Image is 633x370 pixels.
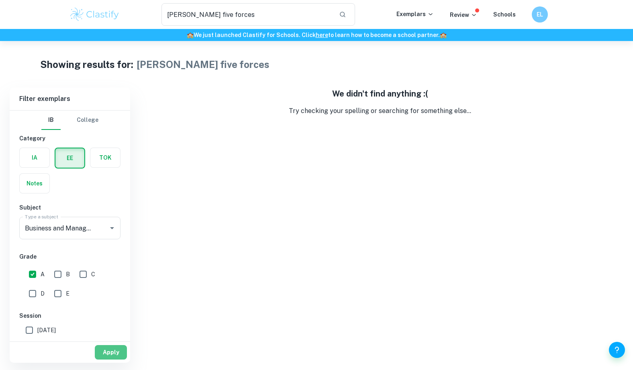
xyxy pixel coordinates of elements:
a: here [316,32,328,38]
button: EL [532,6,548,23]
h6: Subject [19,203,120,212]
div: Filter type choice [41,111,98,130]
p: Try checking your spelling or searching for something else... [137,106,623,116]
span: E [66,289,69,298]
button: Open [106,222,118,234]
h6: Filter exemplars [10,88,130,110]
h5: We didn't find anything :( [137,88,623,100]
h6: EL [535,10,545,19]
img: Clastify logo [69,6,120,23]
input: Search for any exemplars... [161,3,333,26]
span: C [91,270,95,279]
h6: Session [19,311,120,320]
h1: [PERSON_NAME] five forces [137,57,270,72]
span: B [66,270,70,279]
a: Schools [493,11,516,18]
button: IA [20,148,49,167]
button: College [77,111,98,130]
button: EE [55,148,84,168]
span: [DATE] [37,326,56,335]
button: IB [41,111,61,130]
button: Apply [95,345,127,360]
span: 🏫 [440,32,447,38]
button: TOK [90,148,120,167]
button: Notes [20,174,49,193]
span: A [41,270,45,279]
h6: Grade [19,252,120,261]
p: Exemplars [396,10,434,18]
label: Type a subject [25,213,58,220]
h1: Showing results for: [40,57,133,72]
button: Help and Feedback [609,342,625,358]
span: 🏫 [187,32,194,38]
p: Review [450,10,477,19]
h6: Category [19,134,120,143]
span: D [41,289,45,298]
h6: We just launched Clastify for Schools. Click to learn how to become a school partner. [2,31,631,39]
